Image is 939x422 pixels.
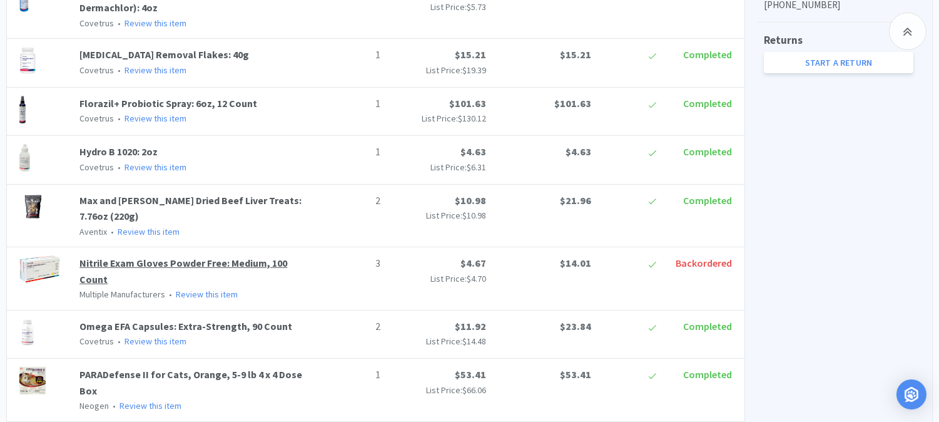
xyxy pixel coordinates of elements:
span: • [116,336,123,347]
img: b1f02c2b6c06457b8660f8fd9cbbe6fb_27393.png [19,319,36,346]
span: • [111,400,118,411]
span: Backordered [676,257,732,269]
span: $15.21 [560,48,591,61]
span: Completed [683,320,732,332]
span: $15.21 [455,48,486,61]
span: Completed [683,368,732,381]
p: List Price: [391,272,486,286]
span: $53.41 [455,368,486,381]
a: Omega EFA Capsules: Extra-Strength, 90 Count [79,320,292,332]
span: Covetrus [79,336,114,347]
span: $4.67 [460,257,486,269]
a: PARADefense II for Cats, Orange, 5-9 lb 4 x 4 Dose Box [79,368,302,397]
span: Covetrus [79,18,114,29]
a: Review this item [118,226,180,237]
span: • [116,64,123,76]
span: Covetrus [79,162,114,173]
span: Covetrus [79,113,114,124]
a: Review this item [119,400,181,411]
span: Multiple Manufacturers [79,289,165,300]
span: $10.98 [462,210,486,221]
p: List Price: [391,111,486,125]
a: Review this item [124,18,186,29]
p: List Price: [391,160,486,174]
span: $4.63 [566,145,591,158]
a: Review this item [124,162,186,173]
span: • [116,162,123,173]
a: Florazil+ Probiotic Spray: 6oz, 12 Count [79,97,257,110]
span: Completed [683,145,732,158]
span: • [116,113,123,124]
span: $5.73 [467,1,486,13]
span: $66.06 [462,384,486,396]
h5: Returns [764,32,913,49]
a: Hydro B 1020: 2oz [79,145,158,158]
span: Completed [683,194,732,207]
span: $14.01 [560,257,591,269]
span: $21.96 [560,194,591,207]
span: $101.63 [449,97,486,110]
img: 9151fb8700654b64a075baf990e1d238_394255.png [19,367,46,394]
p: List Price: [391,383,486,397]
p: 1 [320,47,380,63]
a: Max and [PERSON_NAME] Dried Beef Liver Treats: 7.76oz (220g) [79,194,302,223]
p: 3 [320,255,380,272]
img: 7d4d1283f138468b9f9213bc77d1bc00_377243.png [19,255,60,283]
span: Completed [683,48,732,61]
span: $19.39 [462,64,486,76]
a: Review this item [124,336,186,347]
span: $23.84 [560,320,591,332]
a: Nitrile Exam Gloves Powder Free: Medium, 100 Count [79,257,287,286]
p: 1 [320,367,380,383]
span: $10.98 [455,194,486,207]
span: Completed [683,97,732,110]
span: $101.63 [554,97,591,110]
p: List Price: [391,208,486,222]
p: List Price: [391,63,486,77]
span: Covetrus [79,64,114,76]
span: • [116,18,123,29]
span: $130.12 [458,113,486,124]
span: $11.92 [455,320,486,332]
p: 1 [320,96,380,112]
img: d606814f34e04aa3876981fdb0eaaf46_208264.png [19,47,36,75]
a: Start a Return [764,52,913,73]
span: Aventix [79,226,107,237]
span: • [167,289,174,300]
img: 73e0b3a9074d4765bb4ced10fb0f695e_27059.png [19,144,30,172]
span: $4.70 [467,273,486,284]
a: Review this item [124,113,186,124]
img: 5ef1a1c0f6924c64b5042b9d2bb47f9d_545231.png [19,193,47,220]
span: $6.31 [467,162,486,173]
img: c0ccdded0de4438499eb41697d571216_35128.png [19,96,26,123]
span: $14.48 [462,336,486,347]
span: $4.63 [460,145,486,158]
span: Neogen [79,400,109,411]
div: Open Intercom Messenger [896,379,926,409]
p: 2 [320,193,380,209]
a: [MEDICAL_DATA] Removal Flakes: 40g [79,48,249,61]
a: Review this item [176,289,238,300]
p: 1 [320,144,380,160]
p: 2 [320,319,380,335]
span: $53.41 [560,368,591,381]
a: Review this item [124,64,186,76]
p: List Price: [391,334,486,348]
span: • [109,226,116,237]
